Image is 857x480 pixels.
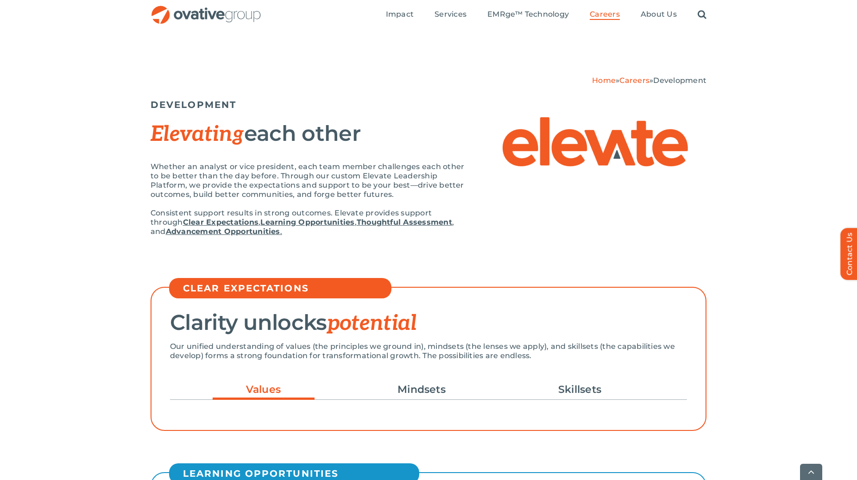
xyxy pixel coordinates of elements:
[619,76,649,85] a: Careers
[258,218,260,227] span: ,
[170,311,687,335] h2: Clarity unlocks
[592,76,706,85] span: » »
[170,342,687,360] p: Our unified understanding of values (the principles we ground in), mindsets (the lenses we apply)...
[435,10,466,20] a: Services
[327,310,417,336] span: potential
[435,10,466,19] span: Services
[386,10,414,20] a: Impact
[151,122,466,146] h2: each other
[592,76,616,85] a: Home
[183,468,415,479] h5: LEARNING OPPORTUNITIES
[357,218,452,227] a: Thoughtful Assessment
[641,10,677,19] span: About Us
[151,208,466,236] p: Consistent support results in strong outcomes. Elevate provides support through
[183,218,258,227] a: Clear Expectations
[371,382,473,398] a: Mindsets
[641,10,677,20] a: About Us
[213,382,315,402] a: Values
[151,162,466,199] p: Whether an analyst or vice president, each team member challenges each other to be better than th...
[698,10,706,20] a: Search
[653,76,706,85] span: Development
[590,10,620,20] a: Careers
[151,5,262,13] a: OG_Full_horizontal_RGB
[166,227,280,236] strong: Advancement Opportunities
[151,218,454,236] span: , and
[355,218,357,227] span: ,
[487,10,569,19] span: EMRge™ Technology
[590,10,620,19] span: Careers
[151,99,706,110] h5: DEVELOPMENT
[260,218,354,227] a: Learning Opportunities
[386,10,414,19] span: Impact
[166,227,282,236] a: Advancement Opportunities.
[529,382,631,398] a: Skillsets
[170,377,687,402] ul: Post Filters
[183,283,387,294] h5: CLEAR EXPECTATIONS
[487,10,569,20] a: EMRge™ Technology
[503,117,688,166] img: Elevate – Elevate Logo
[151,121,244,147] span: Elevating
